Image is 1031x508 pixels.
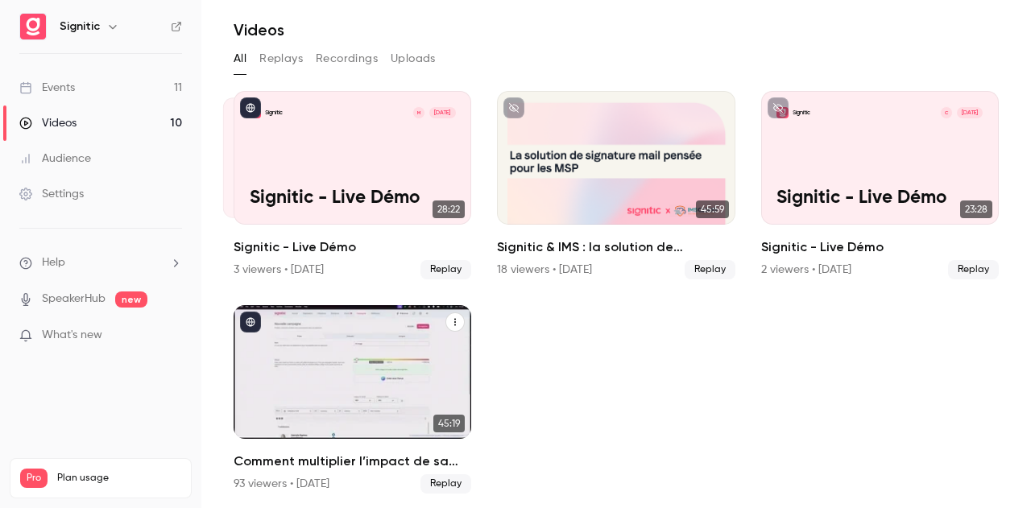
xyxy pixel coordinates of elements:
h2: Signitic & IMS : la solution de signature mail pensée pour les MSP [497,237,735,257]
li: Signitic - Live Démo [761,91,999,279]
p: Signitic [265,109,283,117]
span: Help [42,254,65,271]
a: 45:59Signitic & IMS : la solution de signature mail pensée pour les MSP18 viewers • [DATE]Replay [497,91,735,279]
button: unpublished [503,97,524,118]
span: 23:28 [960,200,992,218]
div: M [412,106,426,120]
div: 3 viewers • [DATE] [234,262,324,278]
button: published [240,97,261,118]
h2: Comment multiplier l’impact de sa com interne grâce aux signatures mail. [234,452,471,471]
iframe: Noticeable Trigger [163,328,182,343]
span: What's new [42,327,102,344]
div: 93 viewers • [DATE] [234,476,329,492]
button: Recordings [316,46,378,72]
a: Signitic - Live DémoSigniticC[DATE]Signitic - Live Démo23:28Signitic - Live Démo2 viewers • [DATE... [761,91,999,279]
div: Audience [19,151,91,167]
h6: Signitic [60,19,100,35]
span: Replay [948,260,999,279]
span: Replay [685,260,735,279]
p: Signitic - Live Démo [250,188,456,209]
button: published [240,312,261,332]
span: Replay [420,474,471,494]
h2: Signitic - Live Démo [761,237,999,257]
p: Signitic [793,109,810,117]
li: Comment multiplier l’impact de sa com interne grâce aux signatures mail. [234,305,471,494]
h2: Signitic - Live Démo [234,237,471,257]
span: 28:22 [433,200,465,218]
div: C [940,106,954,120]
span: [DATE] [429,107,456,119]
a: 45:19Comment multiplier l’impact de sa com interne grâce aux signatures mail.93 viewers • [DATE]R... [234,305,471,494]
div: 2 viewers • [DATE] [761,262,851,278]
p: Signitic - Live Démo [776,188,983,209]
ul: Videos [234,91,999,494]
span: 45:19 [433,415,465,432]
button: All [234,46,246,72]
button: unpublished [768,97,789,118]
span: Plan usage [57,472,181,485]
li: Signitic - Live Démo [234,91,471,279]
span: [DATE] [957,107,983,119]
div: Settings [19,186,84,202]
h1: Videos [234,20,284,39]
button: Uploads [391,46,436,72]
li: help-dropdown-opener [19,254,182,271]
span: 45:59 [696,200,729,218]
li: Signitic & IMS : la solution de signature mail pensée pour les MSP [497,91,735,279]
div: Videos [19,115,77,131]
button: Replays [259,46,303,72]
div: Events [19,80,75,96]
a: Signitic - Live DémoSigniticM[DATE]Signitic - Live Démo28:22Signitic - Live DémoSigniticM[DATE]Si... [234,91,471,279]
a: SpeakerHub [42,291,106,308]
span: Replay [420,260,471,279]
img: Signitic [20,14,46,39]
div: 18 viewers • [DATE] [497,262,592,278]
span: new [115,291,147,308]
span: Pro [20,469,48,488]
